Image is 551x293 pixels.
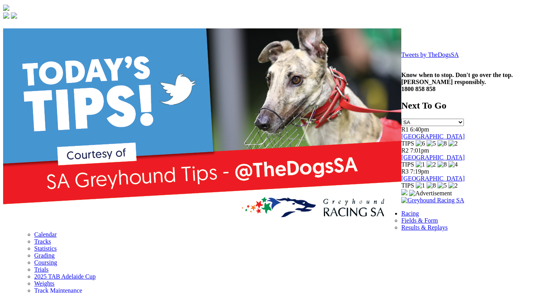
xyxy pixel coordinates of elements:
[427,161,436,168] img: 2
[401,175,465,182] a: [GEOGRAPHIC_DATA]
[34,266,49,273] a: Trials
[401,140,414,147] span: TIPS
[401,133,465,140] a: [GEOGRAPHIC_DATA]
[448,161,458,168] img: 4
[401,210,419,217] a: Racing
[416,182,425,189] img: 1
[427,140,436,147] img: 5
[401,189,408,195] img: 15187_Greyhounds_GreysPlayCentral_Resize_SA_WebsiteBanner_300x115_2025.jpg
[11,12,17,19] img: twitter.svg
[3,28,401,228] img: YW4HEATY.png
[401,51,459,58] a: Tweets by TheDogsSA
[34,273,96,280] a: 2025 TAB Adelaide Cup
[34,238,51,245] a: Tracks
[448,140,458,147] img: 2
[3,12,9,19] img: facebook.svg
[437,182,447,189] img: 5
[401,154,465,161] a: [GEOGRAPHIC_DATA]
[34,231,57,238] a: Calendar
[410,147,429,154] span: 7:01pm
[416,161,425,168] img: 1
[437,140,447,147] img: 8
[409,190,452,197] img: Advertisement
[410,126,429,133] span: 6:40pm
[416,140,425,147] img: 6
[448,182,458,189] img: 2
[34,245,57,252] a: Statistics
[3,5,9,11] img: logo-grsa-white.png
[401,147,409,154] span: R2
[34,280,54,287] a: Weights
[437,161,447,168] img: 8
[401,168,409,175] span: R3
[427,182,436,189] img: 8
[401,217,438,224] a: Fields & Form
[401,182,414,189] span: TIPS
[34,252,54,259] a: Grading
[401,161,414,168] span: TIPS
[401,126,409,133] span: R1
[401,224,448,231] a: Results & Replays
[410,168,429,175] span: 7:19pm
[401,197,464,204] img: Greyhound Racing SA
[401,72,513,92] strong: Know when to stop. Don't go over the top. [PERSON_NAME] responsibly. 1800 858 858
[34,259,57,266] a: Coursing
